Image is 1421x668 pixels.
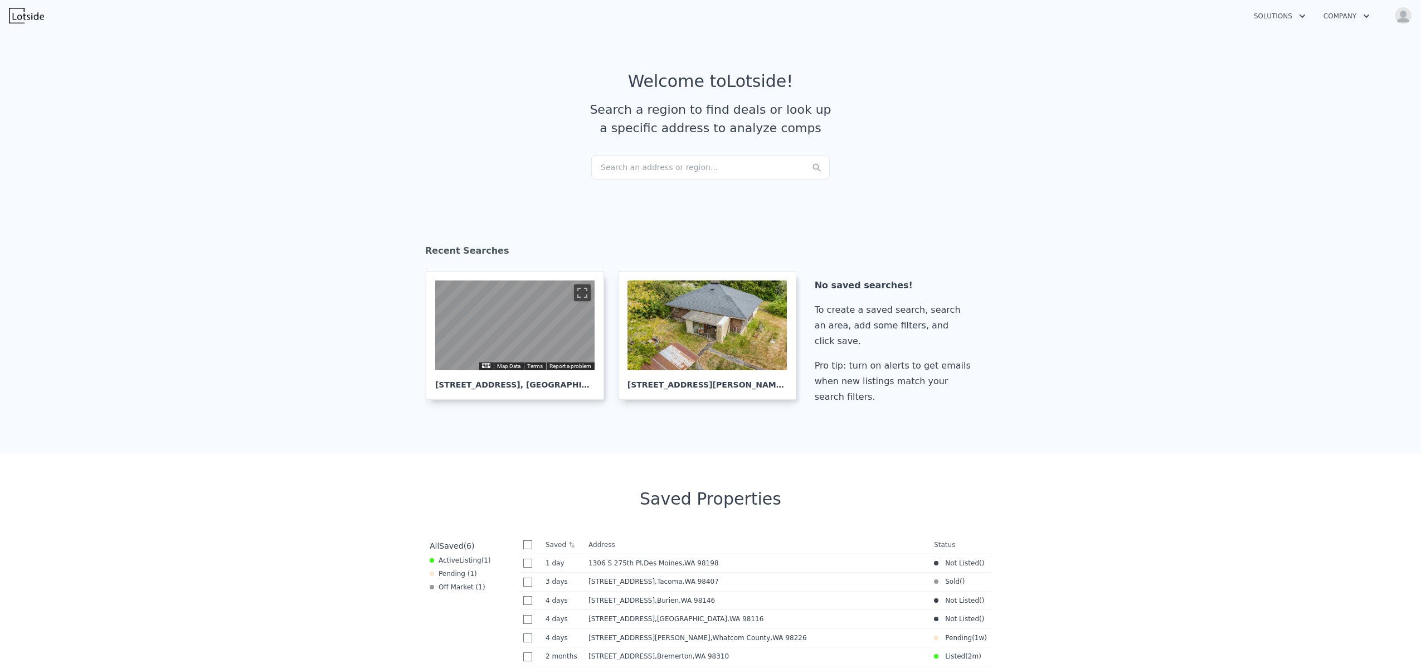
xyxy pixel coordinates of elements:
span: Saved [439,541,463,550]
button: Solutions [1245,6,1315,26]
button: Keyboard shortcuts [482,363,490,368]
span: ) [962,577,965,586]
span: Active ( 1 ) [439,556,491,565]
button: Toggle fullscreen view [574,284,591,301]
span: Listing [459,556,481,564]
div: To create a saved search, search an area, add some filters, and click save. [815,302,975,349]
div: Search an address or region... [591,155,830,180]
span: Not Listed ( [938,596,982,605]
div: Recent Searches [425,235,996,271]
div: Off Market ( 1 ) [430,583,485,592]
span: , WA 98146 [679,597,715,604]
img: Google [438,356,475,370]
span: [STREET_ADDRESS] [588,578,655,585]
span: [STREET_ADDRESS] [588,652,655,660]
img: Lotside [9,8,44,23]
div: Pending ( 1 ) [430,569,477,578]
a: [STREET_ADDRESS][PERSON_NAME], Bellingham [618,271,805,400]
th: Status [930,536,991,554]
div: [STREET_ADDRESS][PERSON_NAME] , Bellingham [627,370,787,390]
div: Map [435,280,595,370]
span: [STREET_ADDRESS] [588,597,655,604]
span: Listed ( [938,652,968,661]
th: Saved [541,536,584,554]
div: Saved Properties [425,489,996,509]
button: Map Data [497,362,520,370]
span: , Tacoma [655,578,723,585]
span: [STREET_ADDRESS][PERSON_NAME] [588,634,710,642]
div: No saved searches! [815,278,975,293]
span: 1306 S 275th Pl [588,559,641,567]
time: 2025-06-30 10:44 [546,652,580,661]
span: , Whatcom County [710,634,811,642]
time: 2025-08-20 17:24 [975,633,984,642]
div: Pro tip: turn on alerts to get emails when new listings match your search filters. [815,358,975,405]
div: Street View [435,280,595,370]
span: Not Listed ( [938,559,982,568]
span: , WA 98226 [770,634,806,642]
span: [STREET_ADDRESS] [588,615,655,623]
span: , Bremerton [655,652,733,660]
div: [STREET_ADDRESS] , [GEOGRAPHIC_DATA] [435,370,595,390]
span: ) [982,596,985,605]
time: 2025-08-24 09:17 [546,596,580,605]
span: ) [982,559,985,568]
button: Company [1315,6,1379,26]
span: , WA 98310 [693,652,729,660]
div: All ( 6 ) [430,540,474,551]
span: ) [984,633,987,642]
time: 2025-06-25 23:55 [968,652,979,661]
a: Terms (opens in new tab) [527,363,543,369]
a: Report a problem [549,363,591,369]
span: , WA 98198 [682,559,718,567]
div: Search a region to find deals or look up a specific address to analyze comps [586,100,835,137]
span: Sold ( [938,577,962,586]
th: Address [584,536,930,554]
span: Not Listed ( [938,614,982,623]
time: 2025-08-24 09:06 [546,614,580,623]
time: 2025-08-25 23:24 [546,577,580,586]
span: , [GEOGRAPHIC_DATA] [655,615,768,623]
span: ) [979,652,981,661]
time: 2025-08-24 05:12 [546,633,580,642]
span: Pending ( [938,633,975,642]
span: , WA 98407 [683,578,719,585]
time: 2025-08-27 04:54 [546,559,580,568]
a: Map [STREET_ADDRESS], [GEOGRAPHIC_DATA] [426,271,613,400]
img: avatar [1394,7,1412,25]
span: , Burien [655,597,719,604]
a: Open this area in Google Maps (opens a new window) [438,356,475,370]
div: Welcome to Lotside ! [628,71,794,91]
span: , Des Moines [641,559,723,567]
span: , WA 98116 [727,615,763,623]
span: ) [982,614,985,623]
